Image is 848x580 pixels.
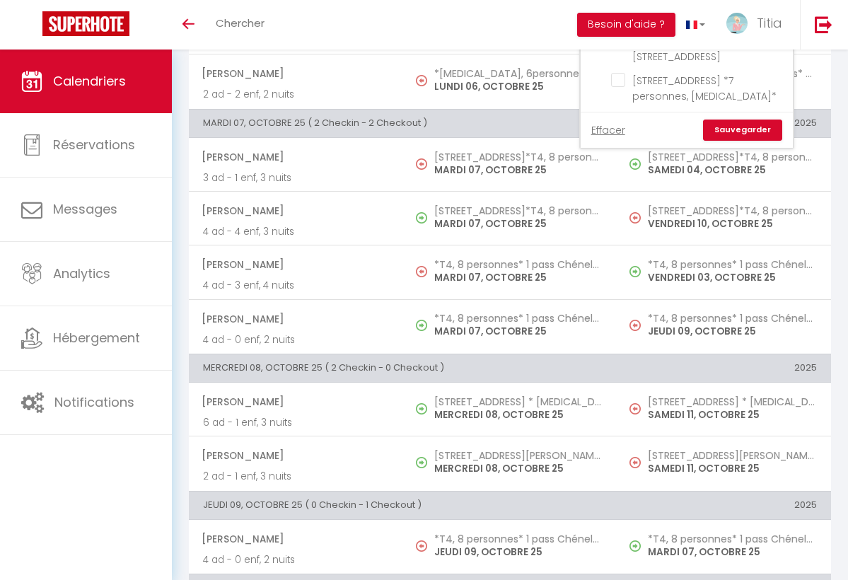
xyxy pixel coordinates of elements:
[648,545,817,559] p: MARDI 07, OCTOBRE 25
[202,144,389,170] span: [PERSON_NAME]
[648,407,817,422] p: SAMEDI 11, OCTOBRE 25
[434,407,603,422] p: MERCREDI 08, OCTOBRE 25
[434,461,603,476] p: MERCREDI 08, OCTOBRE 25
[632,34,750,64] span: *Maison, 8 personnes * [STREET_ADDRESS]
[617,491,831,519] th: 2025
[434,79,603,94] p: LUNDI 06, OCTOBRE 25
[815,16,832,33] img: logout
[434,151,603,163] h5: [STREET_ADDRESS]*T4, 8 personnes*
[203,87,389,102] p: 2 ad - 2 enf, 2 nuits
[203,469,389,484] p: 2 ad - 1 enf, 3 nuits
[203,552,389,567] p: 4 ad - 0 enf, 2 nuits
[53,136,135,153] span: Réservations
[648,461,817,476] p: SAMEDI 11, OCTOBRE 25
[416,266,427,277] img: NO IMAGE
[648,205,817,216] h5: [STREET_ADDRESS]*T4, 8 personnes*
[434,68,603,79] h5: *[MEDICAL_DATA], 6personnes* 67 av [PERSON_NAME], [GEOGRAPHIC_DATA]
[202,60,389,87] span: [PERSON_NAME]
[434,259,603,270] h5: *T4, 8 personnes* 1 pass Chénelette, Chessy
[434,324,603,339] p: MARDI 07, OCTOBRE 25
[189,354,617,382] th: MERCREDI 08, OCTOBRE 25 ( 2 Checkin - 0 Checkout )
[434,270,603,285] p: MARDI 07, OCTOBRE 25
[648,450,817,461] h5: [STREET_ADDRESS][PERSON_NAME][MEDICAL_DATA]*
[629,266,641,277] img: NO IMAGE
[434,450,603,461] h5: [STREET_ADDRESS][PERSON_NAME][MEDICAL_DATA]*
[648,270,817,285] p: VENDREDI 03, OCTOBRE 25
[189,491,617,519] th: JEUDI 09, OCTOBRE 25 ( 0 Checkin - 1 Checkout )
[53,200,117,218] span: Messages
[629,403,641,414] img: NO IMAGE
[629,320,641,331] img: NO IMAGE
[434,396,603,407] h5: [STREET_ADDRESS] * [MEDICAL_DATA], 7 personnes *
[648,151,817,163] h5: [STREET_ADDRESS]*T4, 8 personnes*
[632,74,777,103] span: [STREET_ADDRESS] *7 personnes, [MEDICAL_DATA]*
[202,442,389,469] span: [PERSON_NAME]
[648,533,817,545] h5: *T4, 8 personnes* 1 pass Chénelette, Chessy
[189,109,617,137] th: MARDI 07, OCTOBRE 25 ( 2 Checkin - 2 Checkout )
[629,540,641,552] img: NO IMAGE
[629,457,641,468] img: NO IMAGE
[53,72,126,90] span: Calendriers
[203,170,389,185] p: 3 ad - 1 enf, 3 nuits
[216,16,265,30] span: Chercher
[648,324,817,339] p: JEUDI 09, OCTOBRE 25
[648,313,817,324] h5: *T4, 8 personnes* 1 pass Chénelette, Chessy
[416,158,427,170] img: NO IMAGE
[757,14,782,32] span: Titia
[53,329,140,347] span: Hébergement
[202,306,389,332] span: [PERSON_NAME]
[53,265,110,282] span: Analytics
[434,163,603,178] p: MARDI 07, OCTOBRE 25
[648,163,817,178] p: SAMEDI 04, OCTOBRE 25
[203,224,389,239] p: 4 ad - 4 enf, 3 nuits
[629,212,641,224] img: NO IMAGE
[617,354,831,382] th: 2025
[203,278,389,293] p: 4 ad - 3 enf, 4 nuits
[434,205,603,216] h5: [STREET_ADDRESS]*T4, 8 personnes*
[648,216,817,231] p: VENDREDI 10, OCTOBRE 25
[203,332,389,347] p: 4 ad - 0 enf, 2 nuits
[202,526,389,552] span: [PERSON_NAME]
[416,540,427,552] img: NO IMAGE
[54,393,134,411] span: Notifications
[648,396,817,407] h5: [STREET_ADDRESS] * [MEDICAL_DATA], 7 personnes *
[703,120,782,141] a: Sauvegarder
[629,158,641,170] img: NO IMAGE
[434,313,603,324] h5: *T4, 8 personnes* 1 pass Chénelette, Chessy
[434,533,603,545] h5: *T4, 8 personnes* 1 pass Chénelette, Chessy
[726,13,748,34] img: ...
[648,259,817,270] h5: *T4, 8 personnes* 1 pass Chénelette, Chessy
[42,11,129,36] img: Super Booking
[434,216,603,231] p: MARDI 07, OCTOBRE 25
[434,545,603,559] p: JEUDI 09, OCTOBRE 25
[203,415,389,430] p: 6 ad - 1 enf, 3 nuits
[202,197,389,224] span: [PERSON_NAME]
[591,122,625,138] a: Effacer
[577,13,675,37] button: Besoin d'aide ?
[202,388,389,415] span: [PERSON_NAME]
[202,251,389,278] span: [PERSON_NAME]
[416,75,427,86] img: NO IMAGE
